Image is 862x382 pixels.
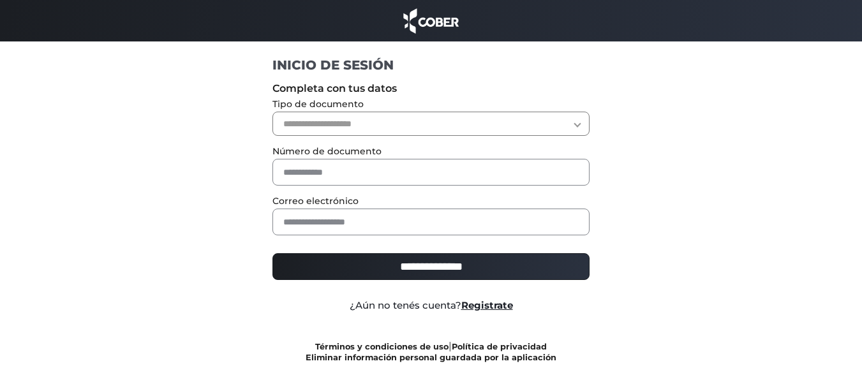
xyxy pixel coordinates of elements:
[272,84,590,94] label: Completa con tus datos
[315,342,449,351] a: Términos y condiciones de uso
[272,57,590,73] h1: INICIO DE SESIÓN
[272,146,590,156] label: Número de documento
[461,299,513,311] a: Registrate
[263,341,599,363] div: |
[263,300,599,311] div: ¿Aún no tenés cuenta?
[400,6,463,35] img: cober_marca.png
[306,353,556,362] a: Eliminar información personal guardada por la aplicación
[452,342,547,351] a: Política de privacidad
[272,99,590,109] label: Tipo de documento
[272,196,590,206] label: Correo electrónico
